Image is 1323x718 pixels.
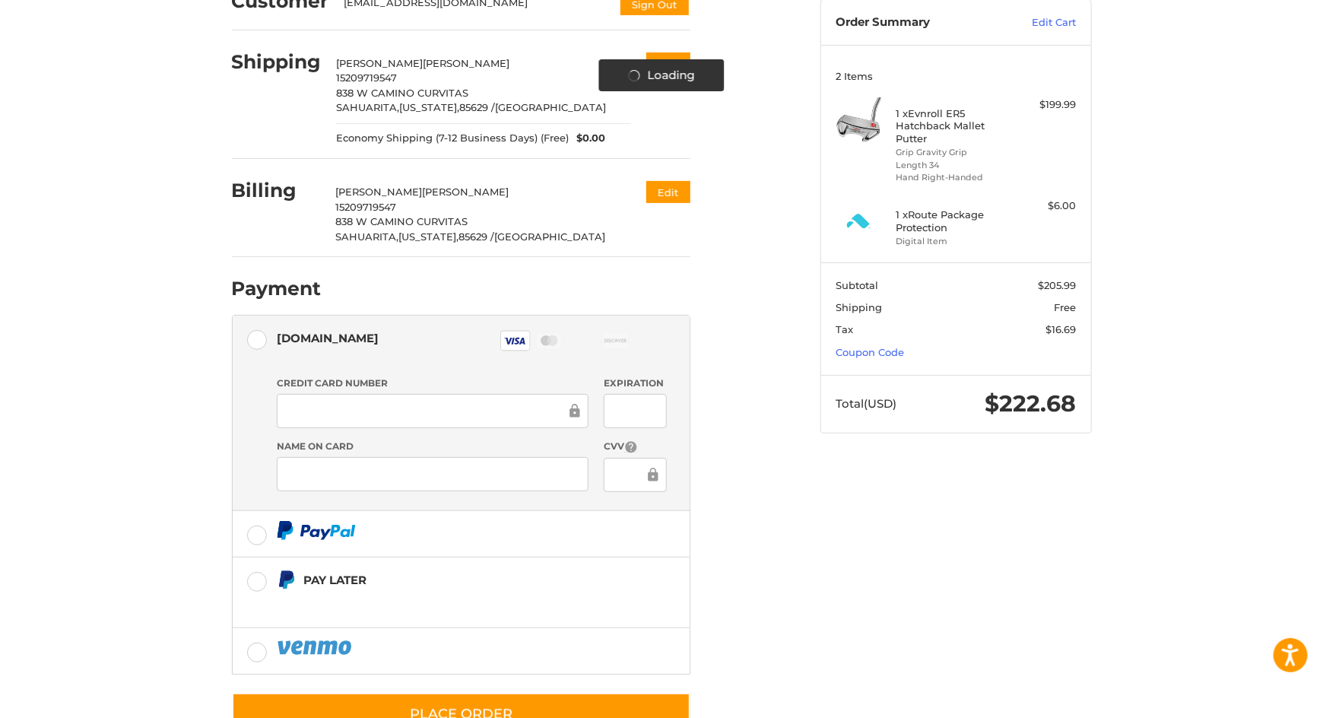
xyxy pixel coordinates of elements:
span: Total (USD) [836,396,896,411]
span: Loading [647,67,694,84]
h2: Shipping [232,50,322,74]
div: [DOMAIN_NAME] [277,326,379,351]
iframe: PayPal Message 2 [277,596,595,609]
label: Credit Card Number [277,376,589,390]
span: [US_STATE], [398,230,458,243]
img: Pay Later icon [277,570,296,589]
span: [US_STATE], [399,101,459,113]
span: Economy Shipping (7-12 Business Days) (Free) [336,131,569,146]
span: Tax [836,323,853,335]
h2: Payment [232,277,322,300]
li: Grip Gravity Grip [896,146,1012,159]
label: Expiration [604,376,667,390]
h4: 1 x Evnroll ER5 Hatchback Mallet Putter [896,107,1012,145]
span: $222.68 [985,389,1076,418]
li: Digital Item [896,235,1012,248]
h2: Billing [232,179,321,202]
span: $0.00 [569,131,605,146]
a: Coupon Code [836,346,904,358]
a: Edit Cart [999,15,1076,30]
span: SAHUARITA, [335,230,398,243]
img: PayPal icon [277,638,354,657]
div: Pay Later [303,567,595,593]
img: PayPal icon [277,521,356,540]
li: Length 34 [896,159,1012,172]
span: [GEOGRAPHIC_DATA] [495,101,606,113]
h3: 2 Items [836,70,1076,82]
span: [PERSON_NAME] [423,57,509,69]
span: 85629 / [459,101,495,113]
span: [PERSON_NAME] [336,57,423,69]
label: CVV [604,440,667,454]
span: [PERSON_NAME] [335,186,422,198]
li: Hand Right-Handed [896,171,1012,184]
span: 838 W CAMINO CURVITAS [336,87,468,99]
span: [GEOGRAPHIC_DATA] [494,230,605,243]
span: Subtotal [836,279,878,291]
h4: 1 x Route Package Protection [896,208,1012,234]
div: $199.99 [1016,97,1076,113]
button: Edit [646,52,690,75]
button: Edit [646,181,690,203]
span: 85629 / [458,230,494,243]
span: 15209719547 [335,201,396,213]
span: SAHUARITA, [336,101,399,113]
span: [PERSON_NAME] [422,186,509,198]
span: $16.69 [1045,323,1076,335]
span: $205.99 [1038,279,1076,291]
h3: Order Summary [836,15,999,30]
label: Name on Card [277,440,589,453]
span: Shipping [836,301,882,313]
span: 15209719547 [336,71,397,84]
span: Free [1054,301,1076,313]
div: $6.00 [1016,199,1076,214]
span: 838 W CAMINO CURVITAS [335,215,468,227]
